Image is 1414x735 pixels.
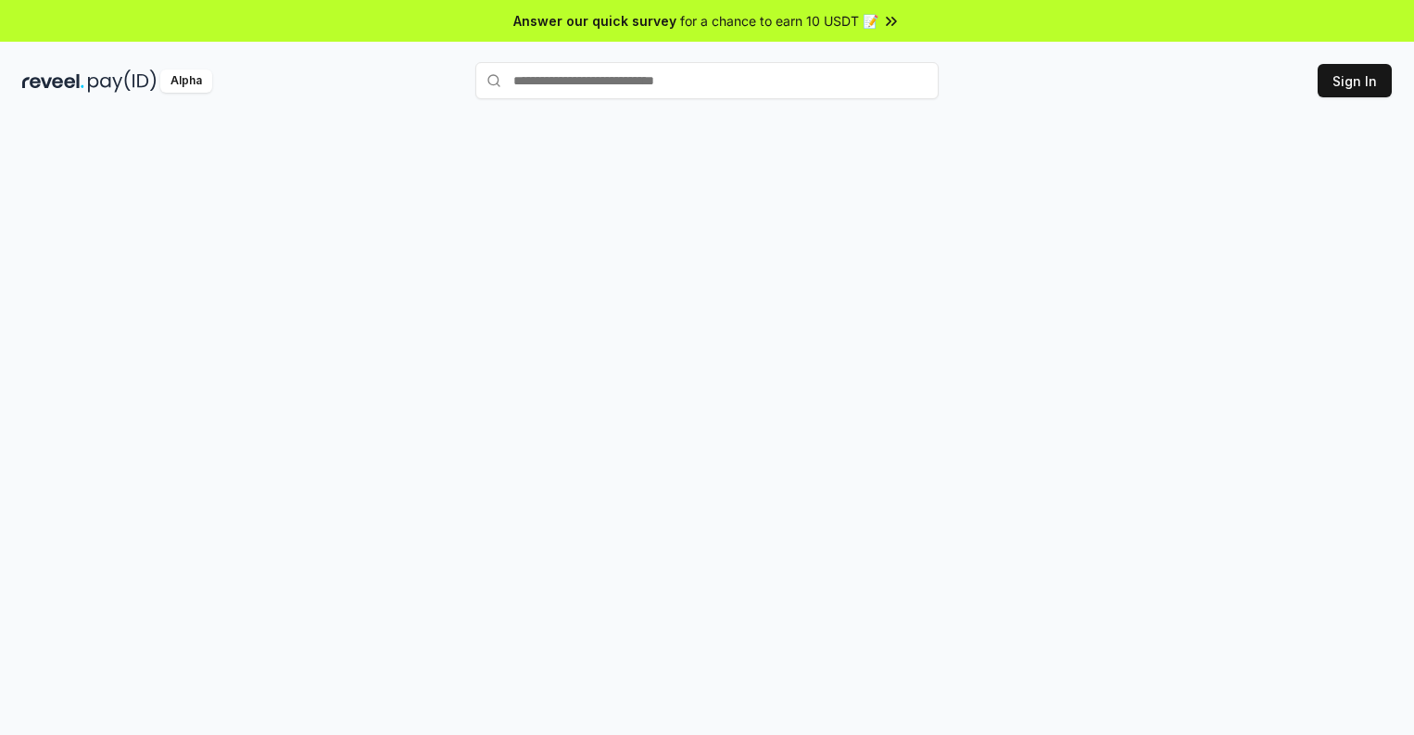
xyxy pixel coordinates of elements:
[160,70,212,93] div: Alpha
[88,70,157,93] img: pay_id
[1318,64,1392,97] button: Sign In
[513,11,676,31] span: Answer our quick survey
[680,11,878,31] span: for a chance to earn 10 USDT 📝
[22,70,84,93] img: reveel_dark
